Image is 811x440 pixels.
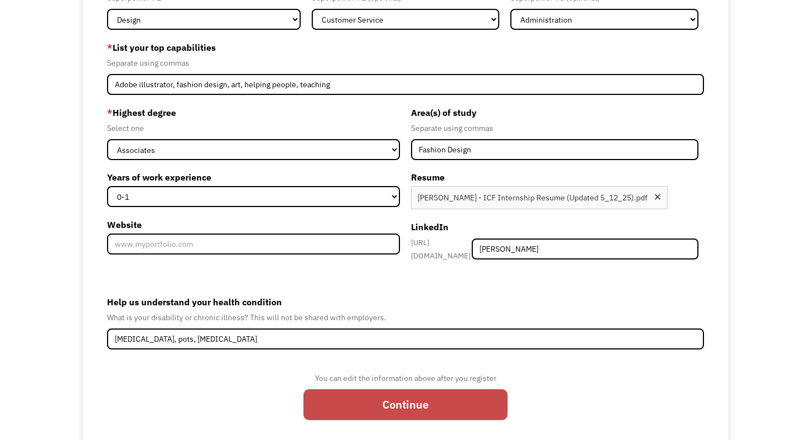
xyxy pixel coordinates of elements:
[107,311,704,324] div: What is your disability or chronic illness? This will not be shared with employers.
[418,191,648,204] div: [PERSON_NAME] - ICF Internship Resume (Updated 5_12_25).pdf
[107,39,704,56] label: List your top capabilities
[107,56,704,70] div: Separate using commas
[653,193,662,204] div: Remove file
[303,372,508,385] div: You can edit the information above after you register
[107,168,400,186] label: Years of work experience
[107,121,400,135] div: Select one
[107,293,704,311] label: Help us understand your health condition
[411,236,472,262] div: [URL][DOMAIN_NAME]
[107,234,400,255] input: www.myportfolio.com
[411,104,698,121] label: Area(s) of study
[107,74,704,95] input: Videography, photography, accounting
[411,139,698,160] input: Anthropology, Education
[411,218,698,236] label: LinkedIn
[411,121,698,135] div: Separate using commas
[411,168,698,186] label: Resume
[107,216,400,234] label: Website
[107,328,704,349] input: Deafness, Depression, Diabetes
[107,104,400,121] label: Highest degree
[303,389,508,420] input: Continue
